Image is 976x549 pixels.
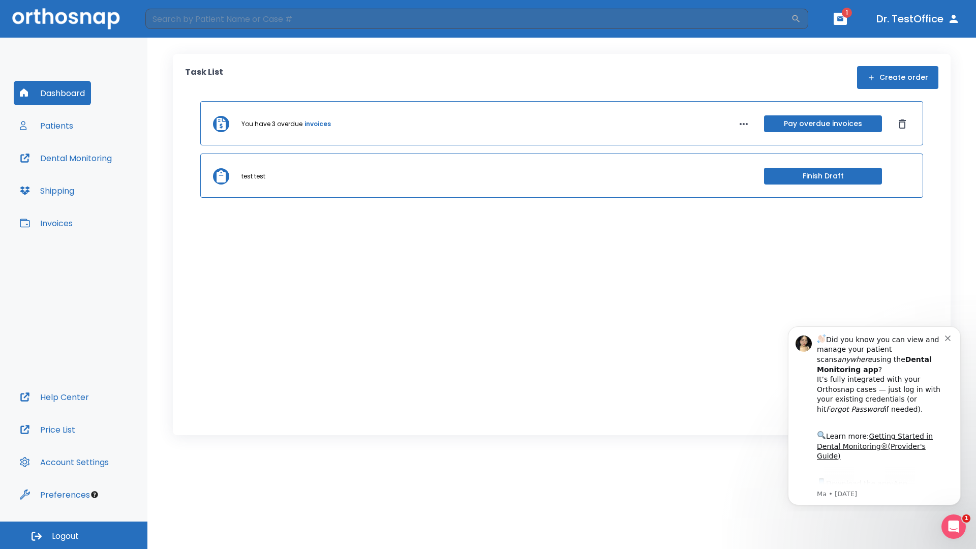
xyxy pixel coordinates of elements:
[172,16,180,24] button: Dismiss notification
[14,417,81,442] button: Price List
[764,168,882,185] button: Finish Draft
[764,115,882,132] button: Pay overdue invoices
[241,119,302,129] p: You have 3 overdue
[12,8,120,29] img: Orthosnap
[14,450,115,474] button: Account Settings
[842,8,852,18] span: 1
[241,172,265,181] p: test test
[304,119,331,129] a: invoices
[857,66,938,89] button: Create order
[44,162,135,180] a: App Store
[44,172,172,181] p: Message from Ma, sent 4w ago
[44,160,172,211] div: Download the app: | ​ Let us know if you need help getting started!
[14,178,80,203] button: Shipping
[145,9,791,29] input: Search by Patient Name or Case #
[14,482,96,507] button: Preferences
[14,146,118,170] button: Dental Monitoring
[773,317,976,511] iframe: Intercom notifications message
[941,514,966,539] iframe: Intercom live chat
[962,514,970,523] span: 1
[894,116,910,132] button: Dismiss
[185,66,223,89] p: Task List
[52,531,79,542] span: Logout
[872,10,964,28] button: Dr. TestOffice
[14,113,79,138] button: Patients
[14,81,91,105] button: Dashboard
[90,490,99,499] div: Tooltip anchor
[14,385,95,409] button: Help Center
[14,211,79,235] button: Invoices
